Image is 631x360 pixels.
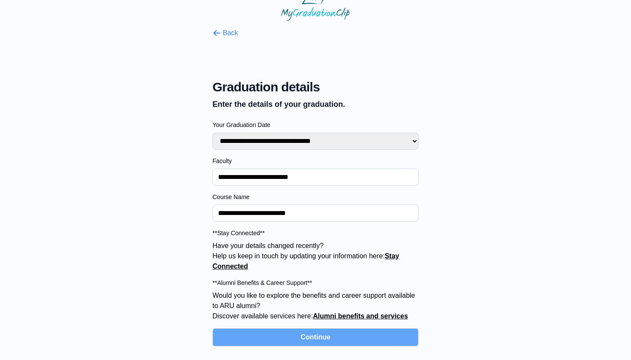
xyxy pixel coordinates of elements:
a: Alumni benefits and services [313,312,408,320]
p: Would you like to explore the benefits and career support available to ARU alumni? Discover avail... [212,290,419,321]
label: Course Name [212,193,419,201]
label: Your Graduation Date [212,121,419,129]
label: Faculty [212,157,419,165]
span: Graduation details [212,79,419,95]
button: Continue [212,328,419,346]
button: Back [212,28,238,38]
p: Enter the details of your graduation. [212,98,419,110]
p: Have your details changed recently? Help us keep in touch by updating your information here: [212,241,419,272]
a: Stay Connected [212,252,399,270]
label: **Alumni Benefits & Career Support** [212,278,419,287]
